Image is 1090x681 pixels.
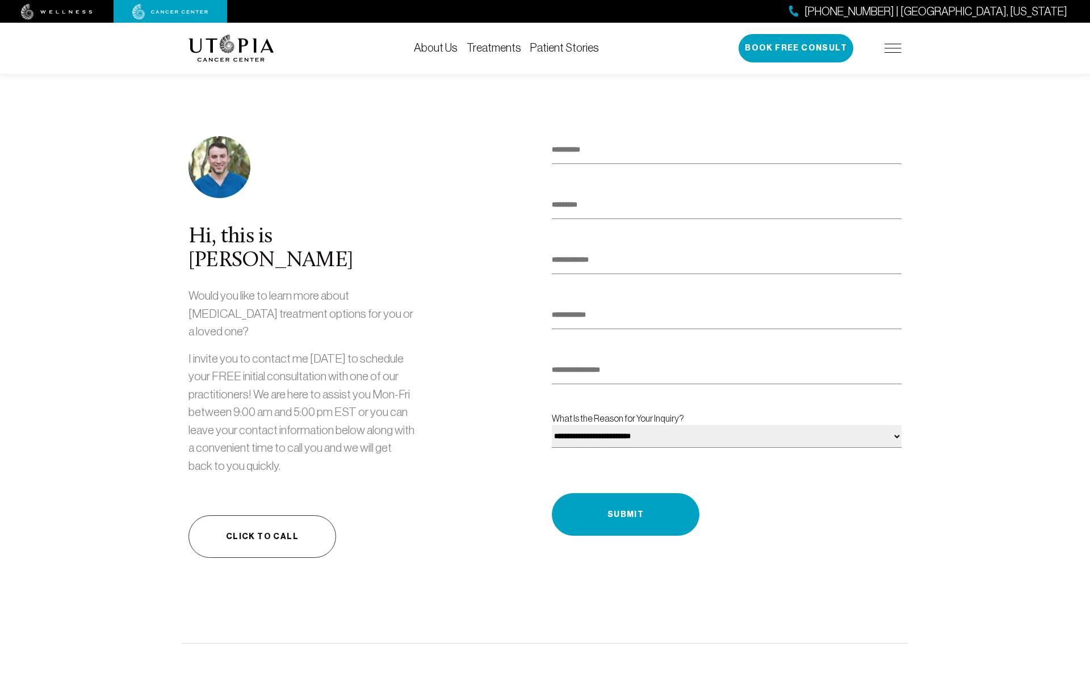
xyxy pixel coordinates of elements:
[414,41,458,54] a: About Us
[188,287,417,340] p: Would you like to learn more about [MEDICAL_DATA] treatment options for you or a loved one?
[21,4,93,20] img: wellness
[552,425,902,448] select: What Is the Reason for Your Inquiry?
[188,225,417,273] div: Hi, this is [PERSON_NAME]
[884,44,902,53] img: icon-hamburger
[467,41,521,54] a: Treatments
[789,3,1067,20] a: [PHONE_NUMBER] | [GEOGRAPHIC_DATA], [US_STATE]
[132,4,208,20] img: cancer center
[804,3,1067,20] span: [PHONE_NUMBER] | [GEOGRAPHIC_DATA], [US_STATE]
[530,41,599,54] a: Patient Stories
[552,493,699,536] button: Submit
[188,350,417,475] p: I invite you to contact me [DATE] to schedule your FREE initial consultation with one of our prac...
[188,515,336,558] a: Click to call
[552,411,902,466] label: What Is the Reason for Your Inquiry?
[188,136,250,198] img: photo
[188,35,274,62] img: logo
[739,34,853,62] button: Book Free Consult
